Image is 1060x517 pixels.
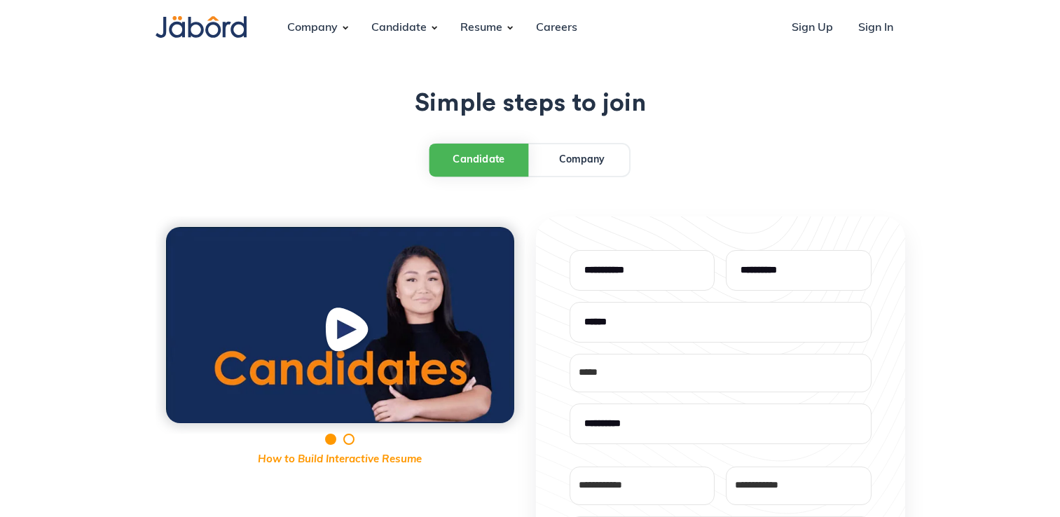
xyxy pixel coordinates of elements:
div: carousel [156,216,525,468]
a: open lightbox [166,227,514,423]
div: Resume [449,9,514,47]
div: Candidate [360,9,438,47]
img: Candidate Thumbnail [166,227,514,423]
div: Candidate [453,152,505,167]
a: Sign Up [780,9,844,47]
img: Jabord [156,16,247,38]
a: Company [535,144,629,176]
div: Company [276,9,349,47]
div: Company [559,153,605,167]
div: Show slide 1 of 2 [325,434,336,445]
div: 1 of 2 [156,216,525,434]
img: Play Button [322,305,376,360]
a: Sign In [847,9,904,47]
p: How to Build Interactive Resume [156,453,525,469]
h1: Simple steps to join [156,90,905,118]
a: Careers [525,9,588,47]
a: Candidate [429,143,528,176]
div: Show slide 2 of 2 [343,434,355,445]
